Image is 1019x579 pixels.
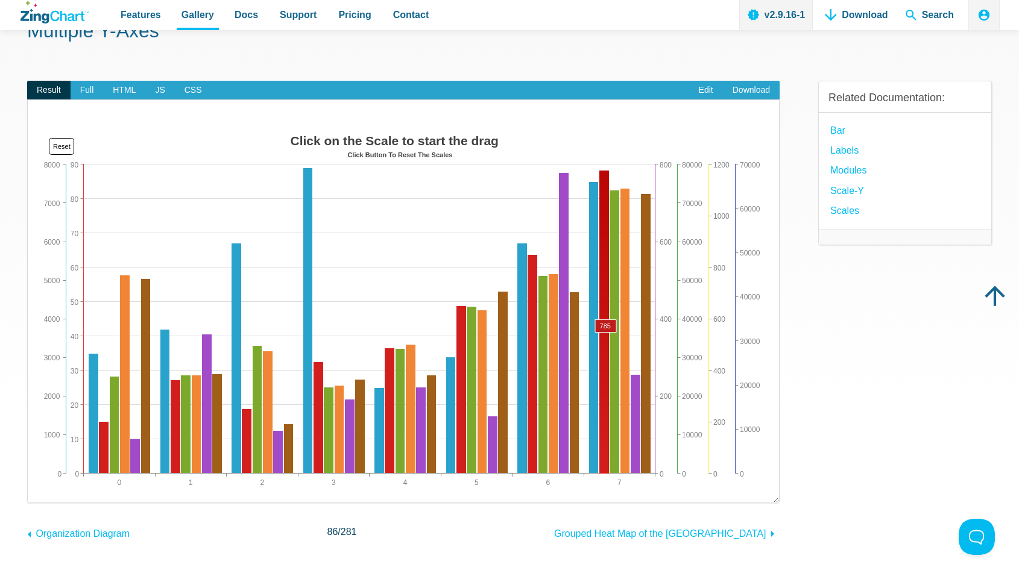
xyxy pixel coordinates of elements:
span: Grouped Heat Map of the [GEOGRAPHIC_DATA] [554,528,766,539]
a: Download [723,81,780,100]
a: Labels [830,142,859,158]
span: / [327,524,357,540]
h1: Multiple Y-Axes [27,19,992,46]
span: Features [121,7,161,23]
span: Gallery [181,7,214,23]
span: Docs [235,7,258,23]
a: ZingChart Logo. Click to return to the homepage [21,1,89,23]
span: Organization Diagram [36,528,130,539]
span: Support [280,7,317,23]
a: Organization Diagram [27,522,130,542]
a: Bar [830,122,845,139]
a: Scale-Y [830,183,864,199]
span: Result [27,81,71,100]
a: Grouped Heat Map of the [GEOGRAPHIC_DATA] [554,522,780,542]
span: HTML [103,81,145,100]
span: Pricing [338,7,371,23]
span: 86 [327,527,338,537]
span: Full [71,81,104,100]
iframe: Toggle Customer Support [959,519,995,555]
span: 281 [341,527,357,537]
a: modules [830,162,866,178]
a: Edit [689,81,723,100]
span: JS [145,81,174,100]
div: ​ [27,99,780,502]
span: CSS [175,81,212,100]
span: Contact [393,7,429,23]
a: Scales [830,202,859,219]
h3: Related Documentation: [828,91,982,105]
